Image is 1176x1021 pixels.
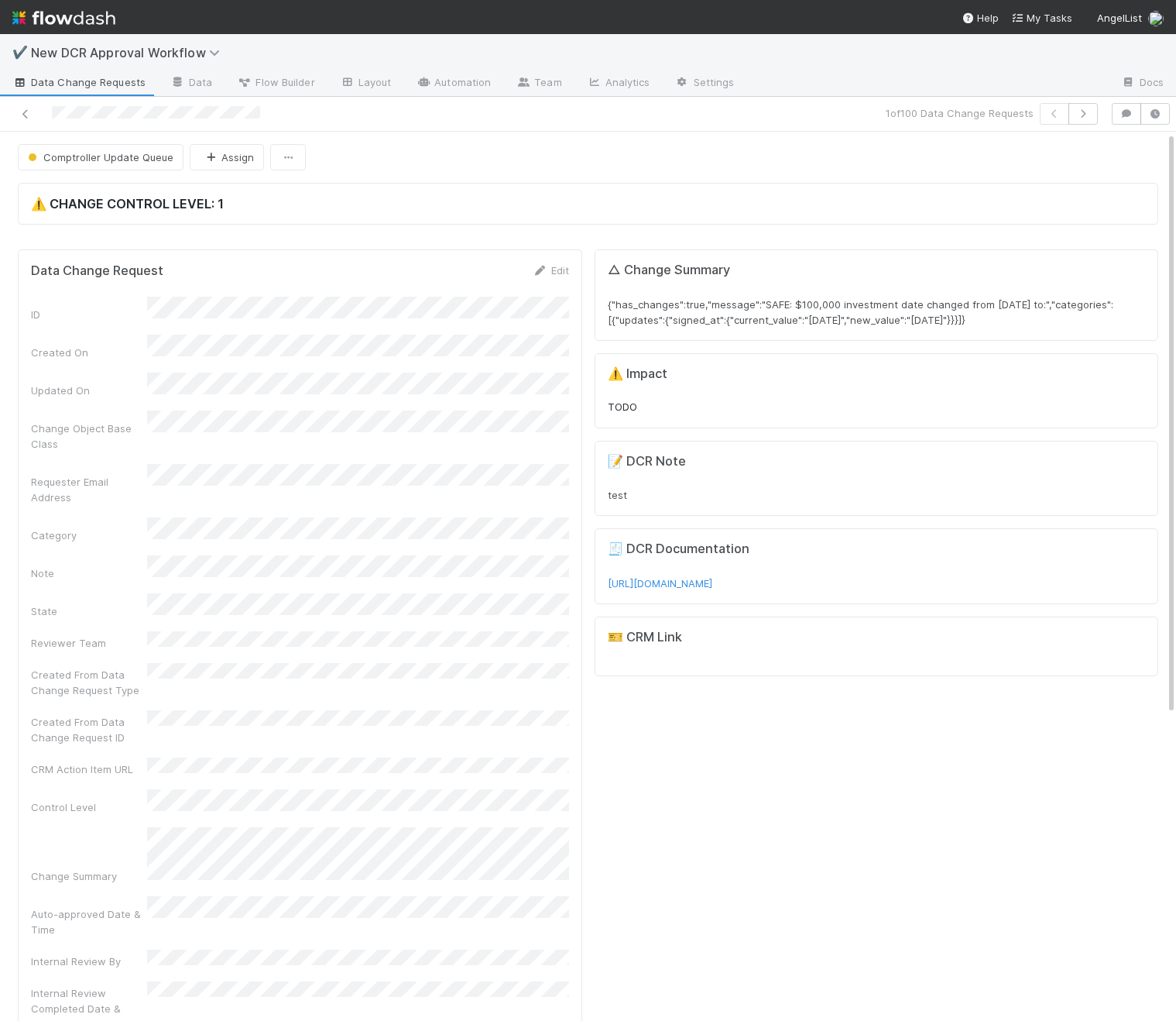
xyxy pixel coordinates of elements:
[12,5,115,31] img: logo-inverted-e16ddd16eac7371096b0.svg
[31,714,147,745] div: Created From Data Change Request ID
[237,74,314,90] span: Flow Builder
[1097,12,1142,24] span: AngelList
[574,71,663,96] a: Analytics
[31,528,147,543] div: Category
[18,144,183,170] button: Comptroller Update Queue
[608,366,1146,382] h5: ⚠️ Impact
[31,383,147,398] div: Updated On
[1148,11,1164,26] img: avatar_55c8bf04-bdf8-4706-8388-4c62d4787457.png
[12,46,28,59] span: ✔️
[158,71,225,96] a: Data
[225,71,327,96] a: Flow Builder
[31,345,147,360] div: Created On
[31,566,147,581] div: Note
[31,868,147,884] div: Change Summary
[608,541,1146,557] h5: 🧾 DCR Documentation
[608,489,627,501] span: test
[608,454,1146,469] h5: 📝 DCR Note
[886,105,1034,121] span: 1 of 100 Data Change Requests
[31,799,147,815] div: Control Level
[31,474,147,505] div: Requester Email Address
[31,906,147,937] div: Auto-approved Date & Time
[962,10,999,26] div: Help
[31,603,147,619] div: State
[663,71,747,96] a: Settings
[31,761,147,777] div: CRM Action Item URL
[31,307,147,322] div: ID
[31,667,147,698] div: Created From Data Change Request Type
[608,630,1146,645] h5: 🎫 CRM Link
[12,74,146,90] span: Data Change Requests
[608,263,1146,278] h5: △ Change Summary
[533,264,569,277] a: Edit
[31,421,147,452] div: Change Object Base Class
[608,577,712,590] a: [URL][DOMAIN_NAME]
[190,144,264,170] button: Assign
[327,71,404,96] a: Layout
[503,71,574,96] a: Team
[1109,71,1176,96] a: Docs
[608,298,1113,326] span: {"has_changes":true,"message":"SAFE: $100,000 investment date changed from [DATE] to:","categorie...
[1011,12,1072,24] span: My Tasks
[608,400,1146,415] p: TODO
[1011,10,1072,26] a: My Tasks
[31,635,147,651] div: Reviewer Team
[403,71,503,96] a: Automation
[31,954,147,969] div: Internal Review By
[31,45,228,60] span: New DCR Approval Workflow
[31,196,1145,211] h3: ⚠️ CHANGE CONTROL LEVEL: 1
[25,151,173,163] span: Comptroller Update Queue
[31,263,163,279] h5: Data Change Request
